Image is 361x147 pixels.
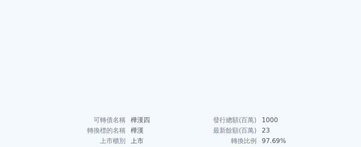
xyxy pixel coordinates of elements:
td: 轉換標的名稱 [50,125,126,136]
div: 聊天小工具 [321,109,361,147]
td: 樺漢 [126,125,181,136]
td: 1000 [257,115,312,125]
td: 上市 [126,136,181,146]
td: 97.69% [257,136,312,146]
td: 可轉債名稱 [50,115,126,125]
td: 最新餘額(百萬) [181,125,257,136]
td: 上市櫃別 [50,136,126,146]
td: 23 [257,125,312,136]
td: 樺漢四 [126,115,181,125]
td: 轉換比例 [181,136,257,146]
iframe: Chat Widget [321,109,361,147]
td: 發行總額(百萬) [181,115,257,125]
